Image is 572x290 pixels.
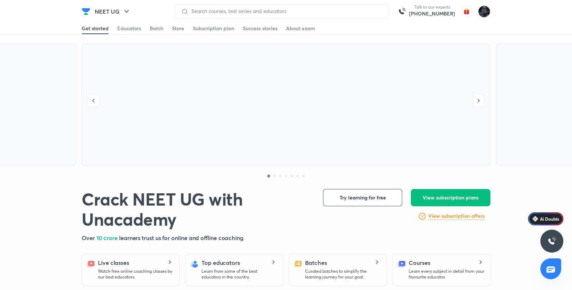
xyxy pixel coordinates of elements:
img: Purnima Sharma [478,5,490,18]
div: Subscription plan [193,25,234,32]
a: Success stories [243,23,277,34]
p: Watch free online coaching classes by our best educators. [98,268,173,280]
h5: Live classes [98,258,129,267]
h5: Batches [305,258,327,267]
div: Educators [117,25,141,32]
p: Learn from some of the best educators in the country. [201,268,277,280]
img: avatar [461,6,472,17]
a: [PHONE_NUMBER] [409,10,455,17]
p: Curated batches to simplify the learning journey for your goal. [305,268,381,280]
div: Get started [82,25,109,32]
button: NEET UG [90,4,135,19]
h5: Courses [409,258,430,267]
a: Educators [117,23,141,34]
span: Over [82,234,96,241]
span: View subscription plans [423,194,478,201]
p: Learn every subject in detail from your favourite educator. [409,268,484,280]
img: ttu [548,237,556,245]
div: About exam [286,25,315,32]
button: Try learning for free [323,189,402,206]
a: View subscription offers [428,212,485,221]
p: Talk to our experts [409,4,455,10]
span: 10 crore [96,234,119,241]
span: Ai Doubts [540,216,559,222]
a: Batch [150,23,163,34]
a: About exam [286,23,315,34]
img: call-us [395,4,409,19]
a: Subscription plan [193,23,234,34]
a: Ai Doubts [528,212,563,225]
span: learners trust us for online and offline coaching [119,234,244,241]
div: Store [172,25,184,32]
span: Try learning for free [340,194,386,201]
input: Search courses, test series and educators [189,8,383,14]
div: Batch [150,25,163,32]
h1: Crack NEET UG with Unacademy [82,189,312,229]
a: Get started [82,23,109,34]
h5: Top educators [201,258,240,267]
a: Store [172,23,184,34]
h6: View subscription offers [428,212,485,220]
img: Icon [532,216,538,222]
button: View subscription plans [411,189,490,206]
img: Company Logo [82,7,90,16]
div: Success stories [243,25,277,32]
